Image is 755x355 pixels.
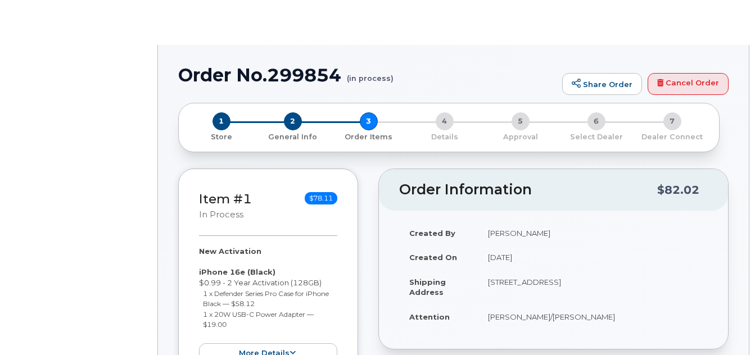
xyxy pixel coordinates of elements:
[409,229,455,238] strong: Created By
[305,192,337,204] span: $78.11
[648,73,729,95] a: Cancel Order
[178,65,557,85] h1: Order No.299854
[657,179,699,201] div: $82.02
[188,130,255,142] a: 1 Store
[284,112,302,130] span: 2
[199,267,275,276] strong: iPhone 16e (Black)
[213,112,230,130] span: 1
[199,210,243,220] small: in process
[192,132,250,142] p: Store
[478,221,708,245] td: [PERSON_NAME]
[409,277,446,297] strong: Shipping Address
[478,304,708,329] td: [PERSON_NAME]/[PERSON_NAME]
[409,253,457,262] strong: Created On
[409,312,450,321] strong: Attention
[203,289,329,308] small: 1 x Defender Series Pro Case for iPhone Black — $58.12
[203,310,314,329] small: 1 x 20W USB-C Power Adapter — $19.00
[199,247,261,256] strong: New Activation
[399,182,657,198] h2: Order Information
[478,270,708,304] td: [STREET_ADDRESS]
[255,130,331,142] a: 2 General Info
[562,73,642,95] a: Share Order
[478,245,708,270] td: [DATE]
[347,65,394,83] small: (in process)
[259,132,326,142] p: General Info
[199,191,252,207] a: Item #1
